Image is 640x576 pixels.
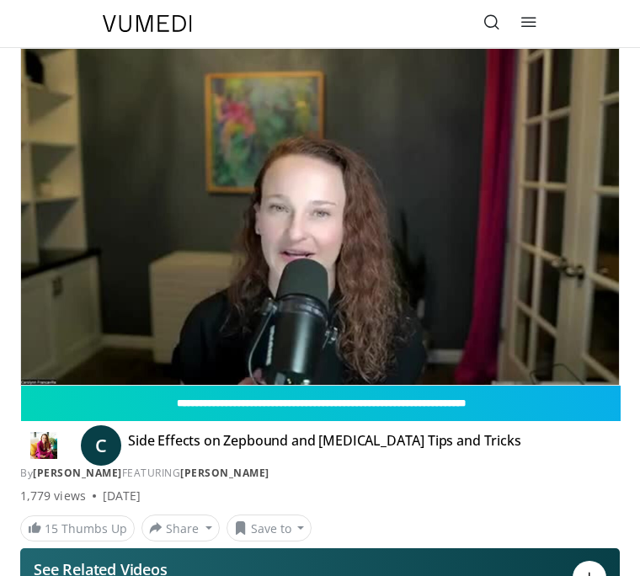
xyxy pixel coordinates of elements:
button: Save to [227,515,312,541]
a: C [81,425,121,466]
span: 1,779 views [20,488,86,504]
div: By FEATURING [20,466,620,481]
img: Dr. Carolynn Francavilla [20,432,67,459]
span: 15 [45,520,58,536]
h4: Side Effects on Zepbound and [MEDICAL_DATA] Tips and Tricks [128,432,521,459]
a: [PERSON_NAME] [180,466,269,480]
button: Share [141,515,220,541]
img: VuMedi Logo [103,15,192,32]
video-js: Video Player [21,49,619,385]
a: 15 Thumbs Up [20,515,135,541]
div: [DATE] [103,488,141,504]
a: [PERSON_NAME] [33,466,122,480]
